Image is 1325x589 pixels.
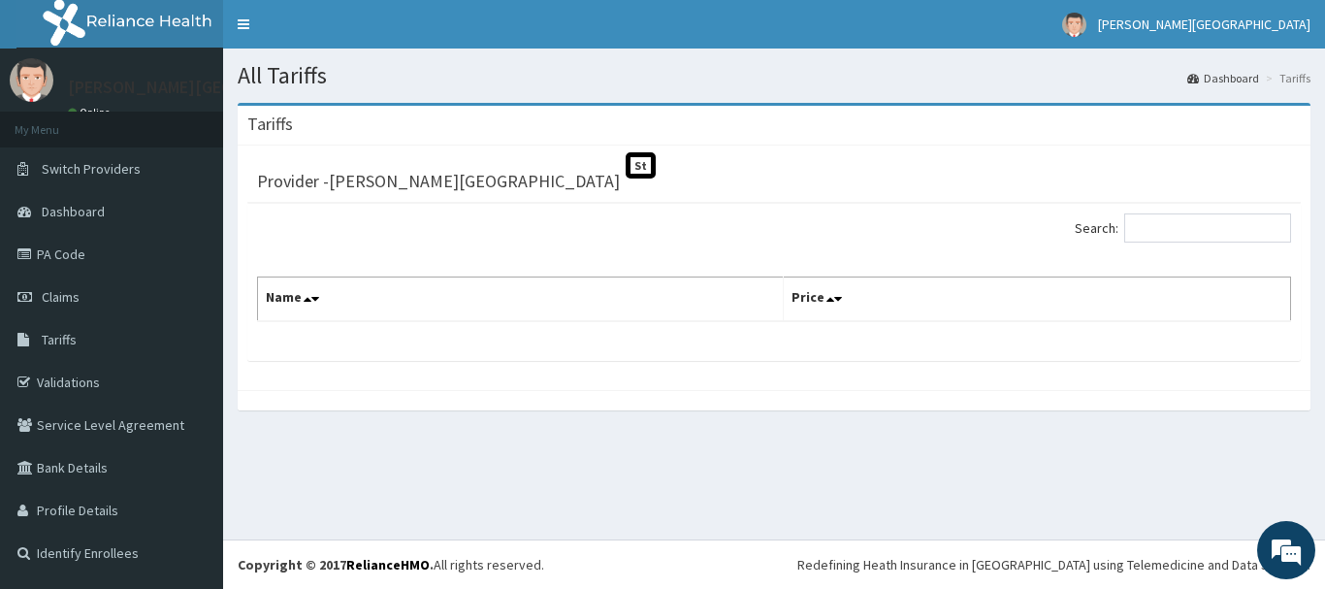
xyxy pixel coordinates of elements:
label: Search: [1075,213,1291,243]
img: User Image [1062,13,1086,37]
span: Tariffs [42,331,77,348]
span: Dashboard [42,203,105,220]
span: Switch Providers [42,160,141,178]
a: Dashboard [1187,70,1259,86]
p: [PERSON_NAME][GEOGRAPHIC_DATA] [68,79,355,96]
span: Claims [42,288,80,306]
th: Name [258,278,784,322]
footer: All rights reserved. [223,540,1325,589]
h3: Tariffs [247,115,293,133]
h1: All Tariffs [238,63,1310,88]
strong: Copyright © 2017 . [238,556,434,573]
a: Online [68,106,114,119]
th: Price [784,278,1291,322]
div: Redefining Heath Insurance in [GEOGRAPHIC_DATA] using Telemedicine and Data Science! [797,555,1310,574]
img: User Image [10,58,53,102]
input: Search: [1124,213,1291,243]
a: RelianceHMO [346,556,430,573]
h3: Provider - [PERSON_NAME][GEOGRAPHIC_DATA] [257,173,620,190]
span: [PERSON_NAME][GEOGRAPHIC_DATA] [1098,16,1310,33]
span: St [626,152,656,179]
li: Tariffs [1261,70,1310,86]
